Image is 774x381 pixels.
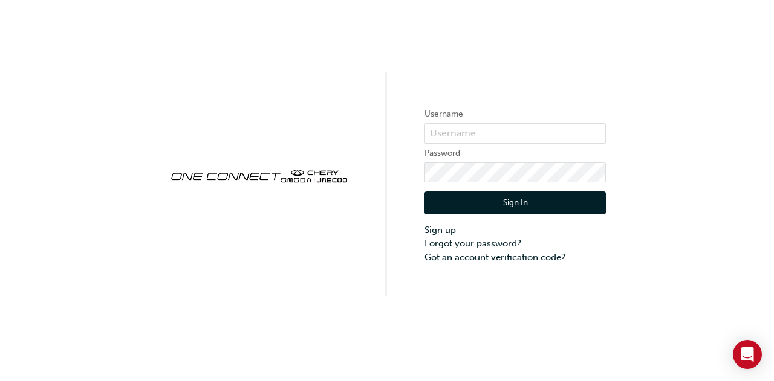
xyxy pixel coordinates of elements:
div: Open Intercom Messenger [733,340,762,369]
a: Sign up [424,223,606,237]
img: oneconnect [168,159,350,191]
label: Username [424,107,606,121]
button: Sign In [424,191,606,214]
a: Forgot your password? [424,237,606,251]
label: Password [424,146,606,161]
input: Username [424,123,606,144]
a: Got an account verification code? [424,251,606,264]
